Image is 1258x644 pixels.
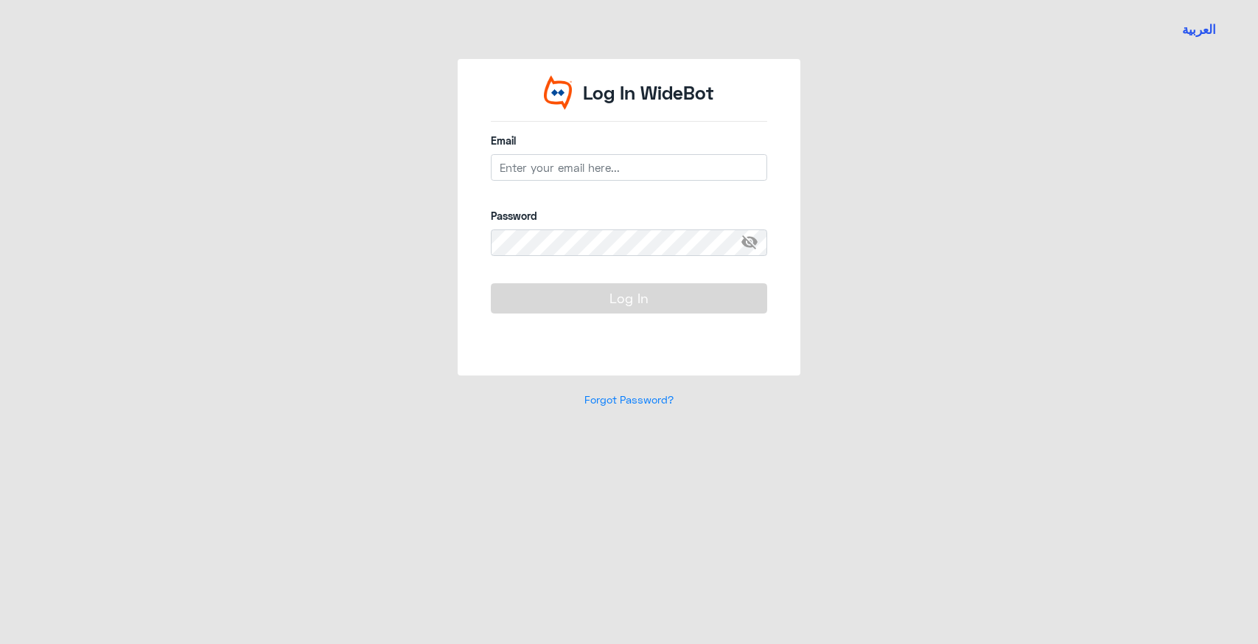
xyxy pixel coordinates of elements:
[1182,21,1216,39] button: العربية
[491,133,767,148] label: Email
[1173,11,1225,48] a: Switch language
[491,154,767,181] input: Enter your email here...
[491,208,767,224] label: Password
[583,79,714,107] p: Log In WideBot
[491,283,767,313] button: Log In
[741,229,767,256] span: visibility_off
[544,75,572,110] img: Widebot Logo
[584,393,674,406] a: Forgot Password?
